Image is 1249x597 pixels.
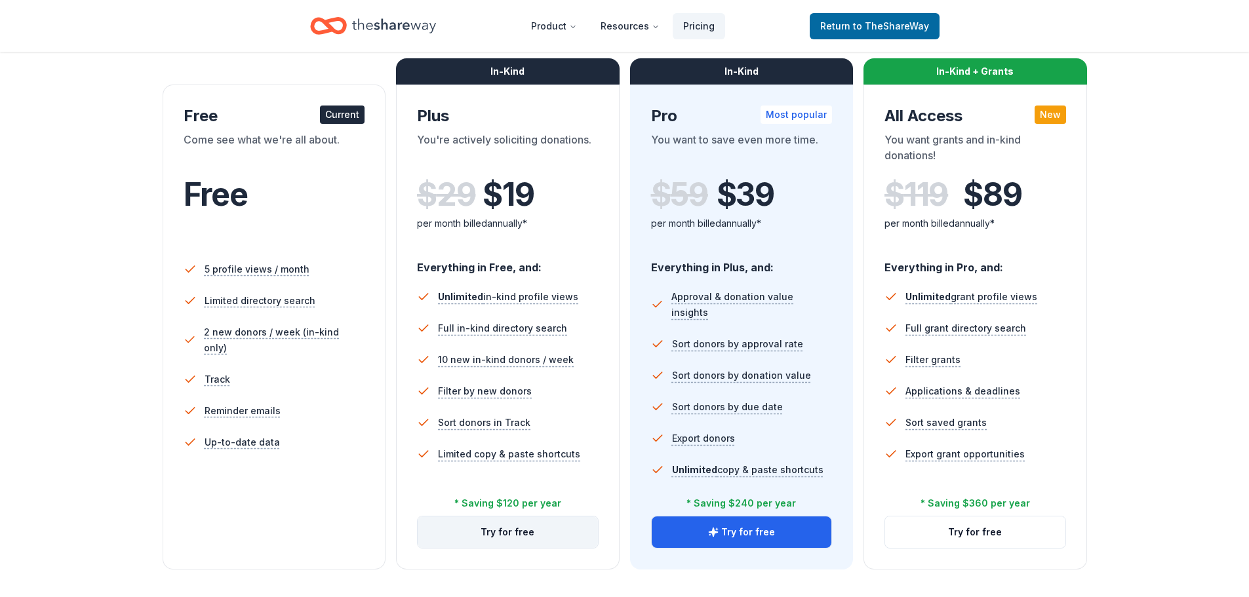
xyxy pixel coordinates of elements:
span: Free [184,175,248,214]
nav: Main [521,10,725,41]
span: Export donors [672,431,735,446]
a: Returnto TheShareWay [810,13,940,39]
span: 10 new in-kind donors / week [438,352,574,368]
span: Up-to-date data [205,434,280,450]
span: $ 19 [483,176,534,213]
div: per month billed annually* [417,216,599,231]
div: New [1035,106,1066,124]
div: All Access [884,106,1066,126]
div: You want to save even more time. [651,132,833,168]
span: Sort saved grants [905,415,987,431]
span: to TheShareWay [853,20,929,31]
span: Sort donors by due date [672,399,783,415]
div: Everything in Pro, and: [884,248,1066,276]
div: In-Kind + Grants [863,58,1087,85]
span: Unlimited [438,291,483,302]
span: Approval & donation value insights [671,289,832,320]
span: Filter grants [905,352,961,368]
span: Unlimited [672,464,717,475]
div: In-Kind [630,58,854,85]
div: * Saving $120 per year [454,495,561,511]
span: Limited directory search [205,293,315,309]
span: Full in-kind directory search [438,320,567,336]
div: Come see what we're all about. [184,132,365,168]
span: Export grant opportunities [905,446,1025,462]
div: Pro [651,106,833,126]
span: Full grant directory search [905,320,1026,336]
span: Sort donors by donation value [672,368,811,383]
div: Everything in Free, and: [417,248,599,276]
a: Pricing [673,13,725,39]
span: Sort donors by approval rate [672,336,803,352]
button: Resources [590,13,670,39]
div: per month billed annually* [651,216,833,231]
div: per month billed annually* [884,216,1066,231]
div: * Saving $240 per year [686,495,796,511]
button: Try for free [652,516,832,548]
a: Home [310,10,436,41]
span: Reminder emails [205,403,281,419]
button: Try for free [418,516,598,548]
div: Free [184,106,365,126]
span: $ 89 [963,176,1021,213]
span: copy & paste shortcuts [672,464,823,475]
span: Limited copy & paste shortcuts [438,446,580,462]
span: Unlimited [905,291,951,302]
span: Sort donors in Track [438,415,530,431]
div: Current [320,106,365,124]
span: in-kind profile views [438,291,578,302]
span: Track [205,372,230,387]
div: You want grants and in-kind donations! [884,132,1066,168]
span: Applications & deadlines [905,383,1020,399]
div: Everything in Plus, and: [651,248,833,276]
span: 5 profile views / month [205,261,309,277]
div: In-Kind [396,58,620,85]
span: 2 new donors / week (in-kind only) [204,324,365,356]
div: Most popular [761,106,832,124]
span: grant profile views [905,291,1037,302]
span: $ 39 [717,176,774,213]
div: Plus [417,106,599,126]
button: Try for free [885,516,1065,548]
span: Return [820,18,929,34]
span: Filter by new donors [438,383,532,399]
div: You're actively soliciting donations. [417,132,599,168]
div: * Saving $360 per year [921,495,1030,511]
button: Product [521,13,587,39]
